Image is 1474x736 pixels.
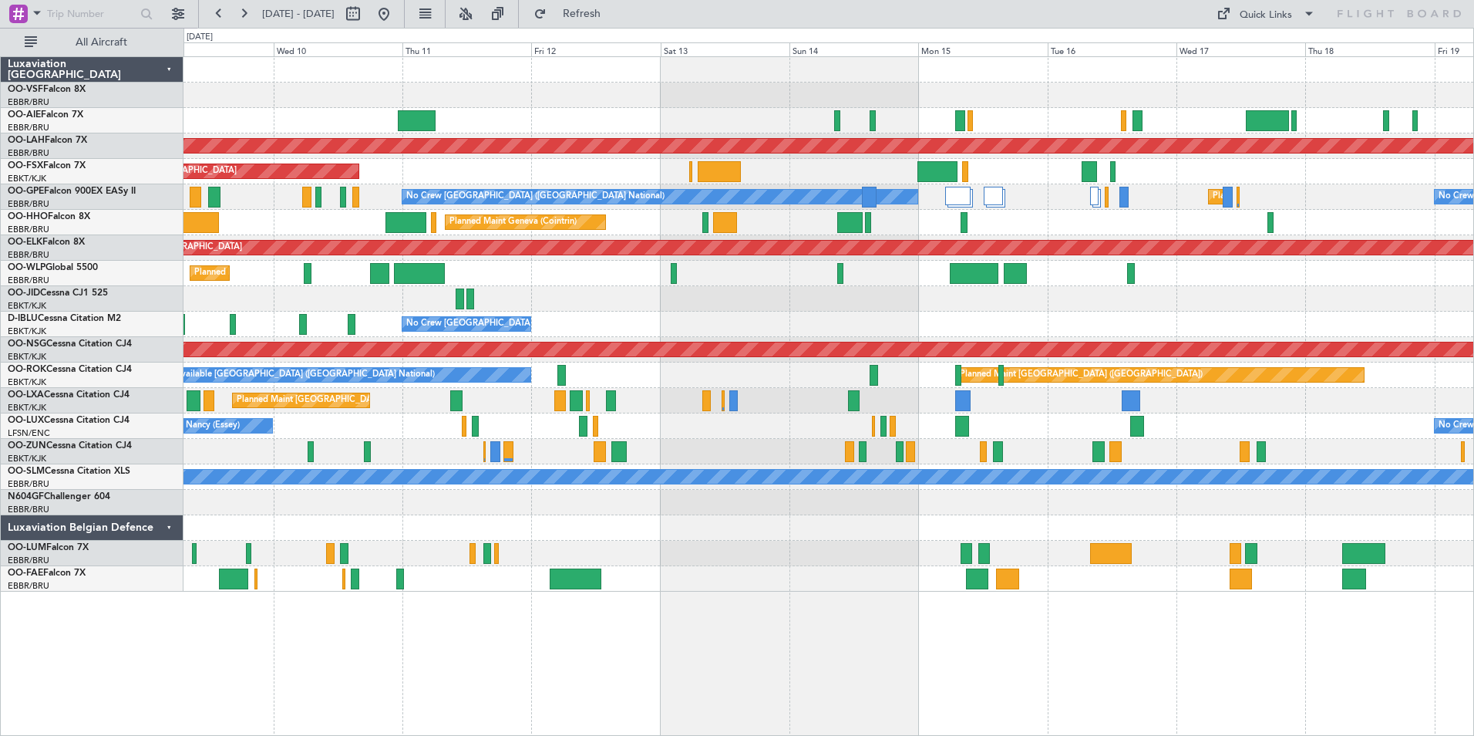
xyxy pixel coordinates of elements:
a: OO-LUMFalcon 7X [8,543,89,552]
a: OO-NSGCessna Citation CJ4 [8,339,132,349]
div: Fri 12 [531,42,660,56]
div: Tue 9 [144,42,273,56]
div: No Crew [GEOGRAPHIC_DATA] ([GEOGRAPHIC_DATA] National) [406,312,665,336]
a: EBKT/KJK [8,326,46,337]
span: OO-GPE [8,187,44,196]
span: OO-WLP [8,263,45,272]
a: EBBR/BRU [8,96,49,108]
span: OO-LAH [8,136,45,145]
a: EBBR/BRU [8,555,49,566]
button: Quick Links [1209,2,1323,26]
div: A/C Unavailable [GEOGRAPHIC_DATA] ([GEOGRAPHIC_DATA] National) [148,363,435,387]
div: Thu 11 [402,42,531,56]
span: OO-VSF [8,85,43,94]
span: D-IBLU [8,314,38,323]
span: OO-LUM [8,543,46,552]
span: OO-ELK [8,238,42,247]
a: EBBR/BRU [8,478,49,490]
a: OO-AIEFalcon 7X [8,110,83,120]
span: OO-JID [8,289,40,298]
a: EBKT/KJK [8,453,46,464]
span: OO-ZUN [8,441,46,451]
span: OO-AIE [8,110,41,120]
span: [DATE] - [DATE] [262,7,335,21]
a: EBKT/KJK [8,173,46,184]
div: Sun 14 [789,42,918,56]
a: OO-ROKCessna Citation CJ4 [8,365,132,374]
a: OO-FSXFalcon 7X [8,161,86,170]
div: Wed 17 [1176,42,1305,56]
a: OO-VSFFalcon 8X [8,85,86,94]
div: Tue 16 [1048,42,1176,56]
a: EBBR/BRU [8,224,49,235]
a: D-IBLUCessna Citation M2 [8,314,121,323]
div: Sat 13 [661,42,789,56]
div: Planned Maint [GEOGRAPHIC_DATA] ([GEOGRAPHIC_DATA]) [960,363,1203,387]
a: OO-ELKFalcon 8X [8,238,85,247]
a: EBBR/BRU [8,147,49,159]
span: OO-LUX [8,416,44,425]
a: OO-FAEFalcon 7X [8,569,86,578]
span: OO-HHO [8,212,48,221]
a: OO-SLMCessna Citation XLS [8,467,130,476]
div: Planned Maint [GEOGRAPHIC_DATA] ([GEOGRAPHIC_DATA] National) [237,389,516,412]
div: No Crew Nancy (Essey) [148,414,240,437]
div: [DATE] [187,31,213,44]
a: EBKT/KJK [8,402,46,414]
a: EBBR/BRU [8,580,49,592]
div: Wed 10 [274,42,402,56]
span: OO-LXA [8,390,44,400]
div: Mon 15 [918,42,1047,56]
a: N604GFChallenger 604 [8,492,110,501]
span: Refresh [550,8,614,19]
span: All Aircraft [40,37,163,48]
div: Quick Links [1240,8,1292,23]
a: EBKT/KJK [8,300,46,312]
button: Refresh [527,2,619,26]
button: All Aircraft [17,30,167,55]
a: OO-GPEFalcon 900EX EASy II [8,187,136,196]
a: EBBR/BRU [8,275,49,286]
a: EBBR/BRU [8,504,49,515]
a: LFSN/ENC [8,427,50,439]
a: OO-ZUNCessna Citation CJ4 [8,441,132,451]
a: EBBR/BRU [8,249,49,261]
span: OO-FSX [8,161,43,170]
a: EBBR/BRU [8,122,49,133]
a: EBBR/BRU [8,198,49,210]
a: OO-HHOFalcon 8X [8,212,90,221]
a: EBKT/KJK [8,376,46,388]
div: No Crew [GEOGRAPHIC_DATA] ([GEOGRAPHIC_DATA] National) [406,185,665,208]
input: Trip Number [47,2,136,25]
span: N604GF [8,492,44,501]
div: Thu 18 [1305,42,1434,56]
span: OO-FAE [8,569,43,578]
span: OO-SLM [8,467,45,476]
a: OO-LXACessna Citation CJ4 [8,390,130,400]
span: OO-NSG [8,339,46,349]
a: OO-WLPGlobal 5500 [8,263,98,272]
a: OO-JIDCessna CJ1 525 [8,289,108,298]
div: Planned Maint Geneva (Cointrin) [449,211,577,234]
div: Planned Maint Liege [194,262,274,285]
span: OO-ROK [8,365,46,374]
a: EBKT/KJK [8,351,46,363]
a: OO-LAHFalcon 7X [8,136,87,145]
a: OO-LUXCessna Citation CJ4 [8,416,130,425]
